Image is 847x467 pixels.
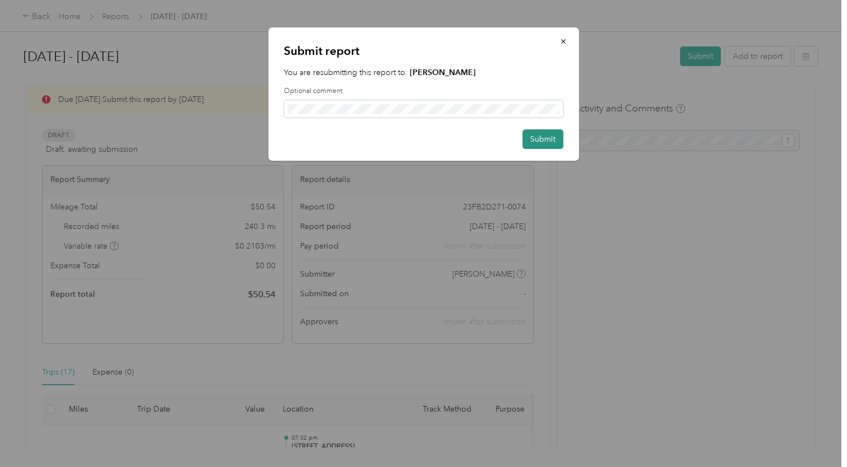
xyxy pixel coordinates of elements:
p: Submit report [284,43,563,59]
label: Optional comment [284,86,563,96]
iframe: Everlance-gr Chat Button Frame [784,404,847,467]
p: You are resubmitting this report to: [284,67,563,78]
button: Submit [522,129,563,149]
strong: [PERSON_NAME] [410,68,476,77]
